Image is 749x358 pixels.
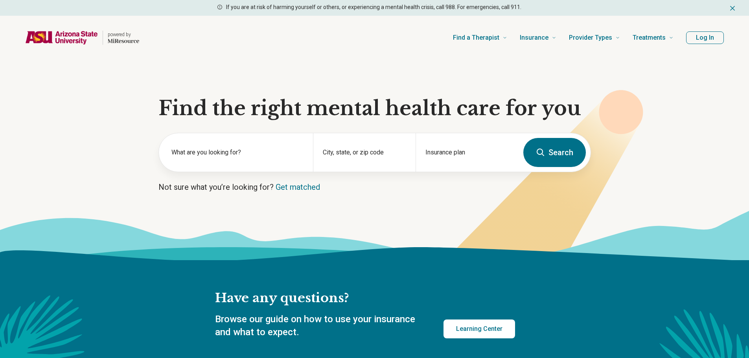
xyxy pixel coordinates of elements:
p: powered by [108,31,139,38]
span: Treatments [633,32,666,43]
button: Search [523,138,586,167]
span: Provider Types [569,32,612,43]
a: Provider Types [569,22,620,53]
span: Find a Therapist [453,32,499,43]
label: What are you looking for? [171,148,304,157]
h2: Have any questions? [215,290,515,307]
a: Treatments [633,22,674,53]
p: Browse our guide on how to use your insurance and what to expect. [215,313,425,339]
p: Not sure what you’re looking for? [158,182,591,193]
p: If you are at risk of harming yourself or others, or experiencing a mental health crisis, call 98... [226,3,521,11]
a: Get matched [276,182,320,192]
button: Log In [686,31,724,44]
a: Find a Therapist [453,22,507,53]
a: Home page [25,25,139,50]
span: Insurance [520,32,548,43]
button: Dismiss [729,3,736,13]
h1: Find the right mental health care for you [158,97,591,120]
a: Learning Center [444,319,515,338]
a: Insurance [520,22,556,53]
